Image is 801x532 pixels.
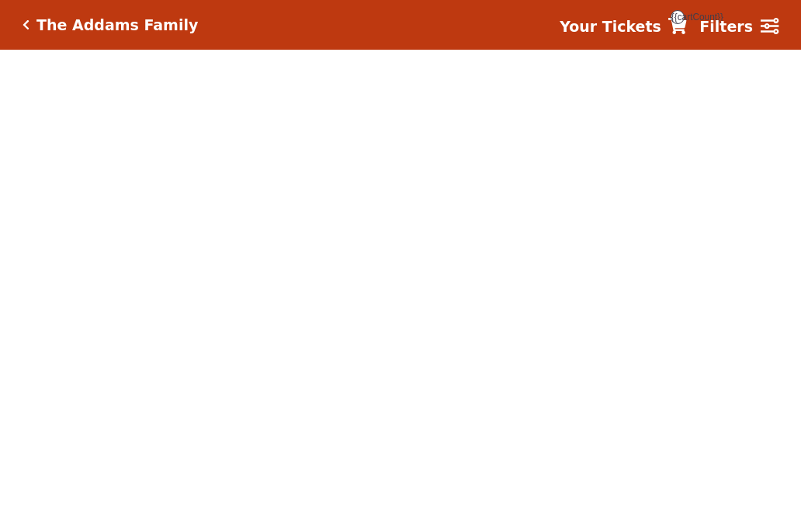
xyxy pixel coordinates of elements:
a: Filters [699,16,778,38]
a: Your Tickets {{cartCount}} [560,16,687,38]
strong: Your Tickets [560,18,661,35]
strong: Filters [699,18,753,35]
span: {{cartCount}} [671,10,685,24]
a: Click here to go back to filters [23,19,29,30]
h5: The Addams Family [36,16,198,34]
